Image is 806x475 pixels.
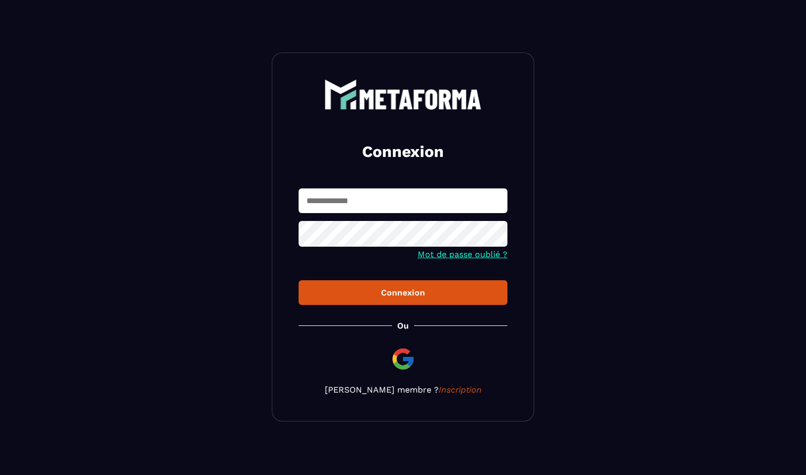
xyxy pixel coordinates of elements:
[299,280,507,305] button: Connexion
[324,79,482,110] img: logo
[311,141,495,162] h2: Connexion
[418,249,507,259] a: Mot de passe oublié ?
[390,346,416,372] img: google
[299,79,507,110] a: logo
[307,288,499,298] div: Connexion
[299,385,507,395] p: [PERSON_NAME] membre ?
[439,385,482,395] a: Inscription
[397,321,409,331] p: Ou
